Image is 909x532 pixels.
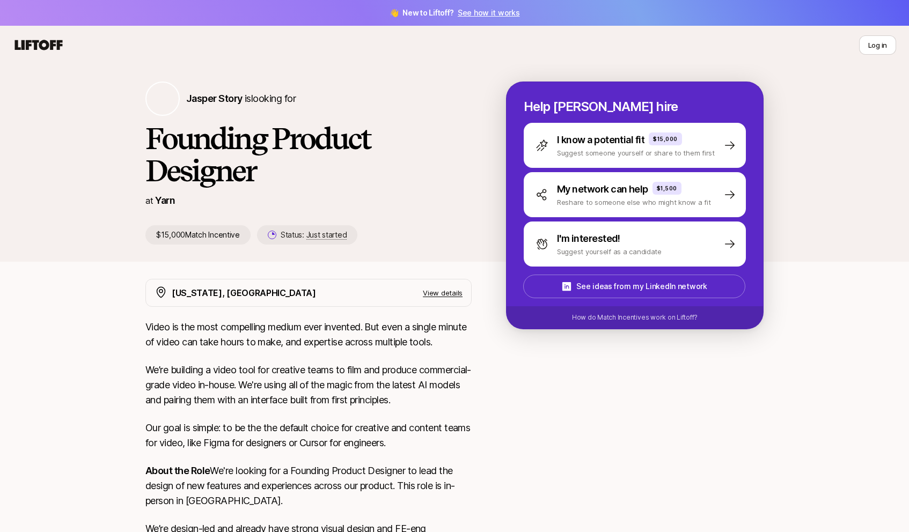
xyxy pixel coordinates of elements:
[281,228,347,241] p: Status:
[145,420,472,450] p: Our goal is simple: to be the the default choice for creative and content teams for video, like F...
[186,91,296,106] p: is looking for
[557,197,711,208] p: Reshare to someone else who might know a fit
[423,287,463,298] p: View details
[524,99,746,114] p: Help [PERSON_NAME] hire
[145,122,472,187] h1: Founding Product Designer
[186,93,243,104] span: Jasper Story
[557,132,644,147] p: I know a potential fit
[572,313,698,322] p: How do Match Incentives work on Liftoff?
[306,230,347,240] span: Just started
[557,182,648,197] p: My network can help
[145,225,251,245] p: $15,000 Match Incentive
[859,35,896,55] button: Log in
[557,246,662,257] p: Suggest yourself as a candidate
[458,8,520,17] a: See how it works
[172,286,316,300] p: [US_STATE], [GEOGRAPHIC_DATA]
[576,280,707,293] p: See ideas from my LinkedIn network
[390,6,520,19] span: 👋 New to Liftoff?
[145,463,472,508] p: We're looking for a Founding Product Designer to lead the design of new features and experiences ...
[155,195,175,206] a: Yarn
[557,231,620,246] p: I'm interested!
[523,275,745,298] button: See ideas from my LinkedIn network
[145,320,472,350] p: Video is the most compelling medium ever invented. But even a single minute of video can take hou...
[145,363,472,408] p: We’re building a video tool for creative teams to film and produce commercial-grade video in-hous...
[653,135,678,143] p: $15,000
[657,184,677,193] p: $1,500
[145,465,210,476] strong: About the Role
[557,147,715,158] p: Suggest someone yourself or share to them first
[145,194,153,208] p: at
